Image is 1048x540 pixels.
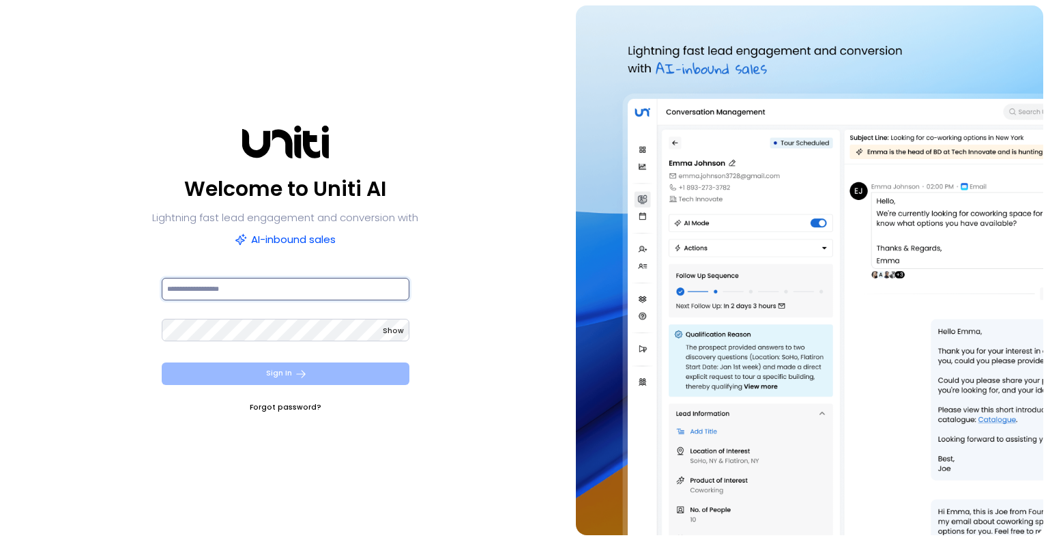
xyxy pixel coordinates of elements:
span: Show [383,326,404,336]
button: Sign In [162,363,409,385]
p: Welcome to Uniti AI [184,173,386,205]
button: Show [383,324,404,338]
a: Forgot password? [250,401,321,414]
img: auth-hero.png [576,5,1043,535]
p: Lightning fast lead engagement and conversion with [152,208,418,227]
p: AI-inbound sales [235,230,336,249]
